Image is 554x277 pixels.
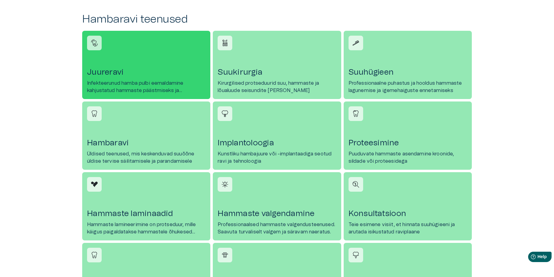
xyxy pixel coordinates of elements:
[90,109,99,118] img: Hambaravi icon
[349,209,467,218] h4: Konsultatsioon
[87,209,205,218] h4: Hammaste laminaadid
[351,180,360,189] img: Konsultatsioon icon
[351,38,360,48] img: Suuhügieen icon
[87,221,205,236] p: Hammaste lamineerimine on protseduur, mille käigus paigaldatakse hammastele õhukesed keraamilised...
[349,221,467,236] p: Teie esimene visiit, et hinnata suuhügieeni ja arutada isikustatud raviplaane
[87,67,205,77] h4: Juureravi
[218,150,336,165] p: Kunstliku hambajuure või -implantaadiga seotud ravi ja tehnoloogia
[220,38,230,48] img: Suukirurgia icon
[351,250,360,260] img: Igemete ravi icon
[90,180,99,189] img: Hammaste laminaadid icon
[87,138,205,148] h4: Hambaravi
[349,138,467,148] h4: Proteesimine
[87,150,205,165] p: Üldised teenused, mis keskenduvad suuõõne üldise tervise säilitamisele ja parandamisele
[218,80,336,94] p: Kirurgilised protseduurid suu, hammaste ja lõualuude seisundite [PERSON_NAME]
[507,249,554,266] iframe: Help widget launcher
[349,67,467,77] h4: Suuhügieen
[90,38,99,48] img: Juureravi icon
[218,67,336,77] h4: Suukirurgia
[82,13,472,26] h2: Hambaravi teenused
[218,221,336,236] p: Professionaalsed hammaste valgendusteenused. Saavuta turvaliselt valgem ja säravam naeratus.
[220,109,230,118] img: Implantoloogia icon
[87,80,205,94] p: Infekteerunud hamba pulbi eemaldamine kahjustatud hammaste päästmiseks ja taastamiseks
[349,150,467,165] p: Puuduvate hammaste asendamine kroonide, sildade või proteesidega
[90,250,99,260] img: Taastav hambaravi icon
[351,109,360,118] img: Proteesimine icon
[220,250,230,260] img: Ortodontia icon
[218,209,336,218] h4: Hammaste valgendamine
[220,180,230,189] img: Hammaste valgendamine icon
[349,80,467,94] p: Professionaalne puhastus ja hooldus hammaste lagunemise ja igemehaiguste ennetamiseks
[218,138,336,148] h4: Implantoloogia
